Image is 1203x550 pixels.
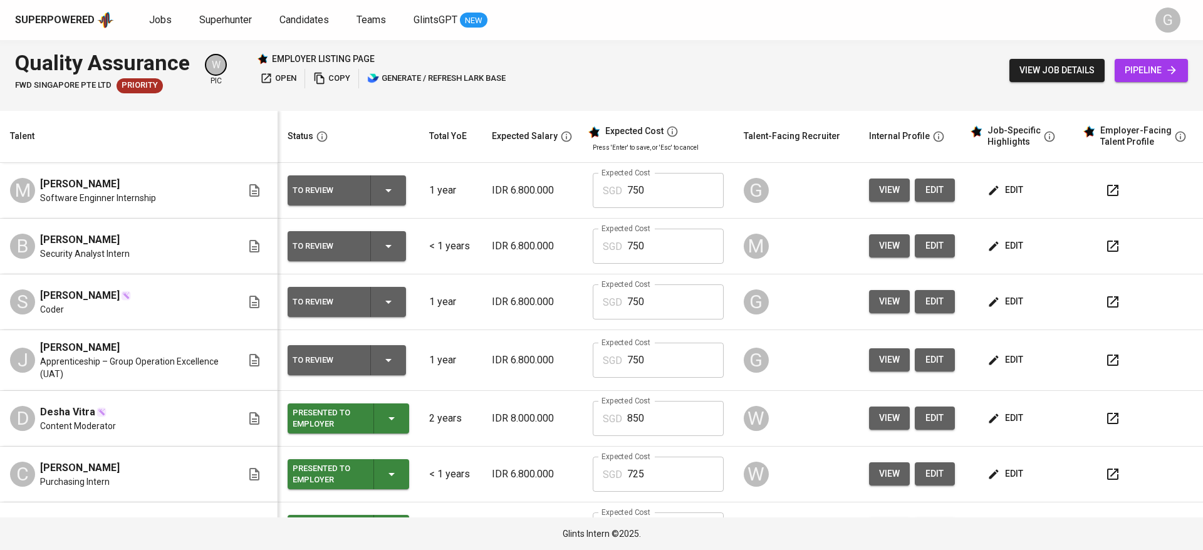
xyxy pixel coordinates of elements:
[293,182,360,199] div: To Review
[744,462,769,487] div: W
[121,291,131,301] img: magic_wand.svg
[40,475,110,488] span: Purchasing Intern
[925,238,945,254] span: edit
[1125,63,1178,78] span: pipeline
[149,13,174,28] a: Jobs
[879,238,900,254] span: view
[288,287,406,317] button: To Review
[925,294,945,309] span: edit
[915,348,955,371] a: edit
[40,340,120,355] span: [PERSON_NAME]
[357,14,386,26] span: Teams
[293,352,360,368] div: To Review
[40,405,95,420] span: Desha Vitra
[40,192,156,204] span: Software Enginner Internship
[10,234,35,259] div: B
[603,353,622,368] p: SGD
[492,467,573,482] p: IDR 6.800.000
[603,239,622,254] p: SGD
[603,295,622,310] p: SGD
[15,13,95,28] div: Superpowered
[15,11,114,29] a: Superpoweredapp logo
[117,78,163,93] div: New Job received from Demand Team
[357,13,388,28] a: Teams
[990,294,1023,309] span: edit
[40,247,130,260] span: Security Analyst Intern
[205,54,227,86] div: pic
[603,467,622,482] p: SGD
[279,14,329,26] span: Candidates
[40,232,120,247] span: [PERSON_NAME]
[40,303,64,316] span: Coder
[40,420,116,432] span: Content Moderator
[429,183,472,198] p: 1 year
[603,184,622,199] p: SGD
[260,71,296,86] span: open
[869,407,910,430] button: view
[40,460,120,475] span: [PERSON_NAME]
[10,128,34,144] div: Talent
[429,353,472,368] p: 1 year
[15,48,190,78] div: Quality Assurance
[199,13,254,28] a: Superhunter
[990,410,1023,426] span: edit
[96,407,107,417] img: magic_wand.svg
[1155,8,1180,33] div: G
[40,355,227,380] span: Apprenticeship – Group Operation Excellence (UAT)
[593,143,724,152] p: Press 'Enter' to save, or 'Esc' to cancel
[429,239,472,254] p: < 1 years
[117,80,163,91] span: Priority
[985,290,1028,313] button: edit
[744,128,840,144] div: Talent-Facing Recruiter
[429,411,472,426] p: 2 years
[367,71,506,86] span: generate / refresh lark base
[1083,125,1095,138] img: glints_star.svg
[257,69,299,88] button: open
[744,289,769,314] div: G
[925,182,945,198] span: edit
[915,407,955,430] button: edit
[97,11,114,29] img: app logo
[205,54,227,76] div: W
[288,459,409,489] button: Presented to Employer
[869,128,930,144] div: Internal Profile
[429,467,472,482] p: < 1 years
[40,177,120,192] span: [PERSON_NAME]
[1019,63,1095,78] span: view job details
[414,13,487,28] a: GlintsGPT NEW
[10,462,35,487] div: C
[414,14,457,26] span: GlintsGPT
[990,466,1023,482] span: edit
[879,410,900,426] span: view
[915,179,955,202] button: edit
[313,71,350,86] span: copy
[925,352,945,368] span: edit
[492,128,558,144] div: Expected Salary
[149,14,172,26] span: Jobs
[10,289,35,314] div: S
[915,290,955,313] button: edit
[985,234,1028,257] button: edit
[915,462,955,485] button: edit
[15,80,112,91] span: FWD Singapore Pte Ltd
[990,182,1023,198] span: edit
[985,407,1028,430] button: edit
[288,403,409,433] button: Presented to Employer
[293,460,363,488] div: Presented to Employer
[990,238,1023,254] span: edit
[915,234,955,257] a: edit
[492,239,573,254] p: IDR 6.800.000
[1100,125,1172,147] div: Employer-Facing Talent Profile
[288,175,406,205] button: To Review
[429,128,467,144] div: Total YoE
[603,412,622,427] p: SGD
[879,182,900,198] span: view
[492,353,573,368] p: IDR 6.800.000
[288,515,409,545] button: Presented to Employer
[492,183,573,198] p: IDR 6.800.000
[288,231,406,261] button: To Review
